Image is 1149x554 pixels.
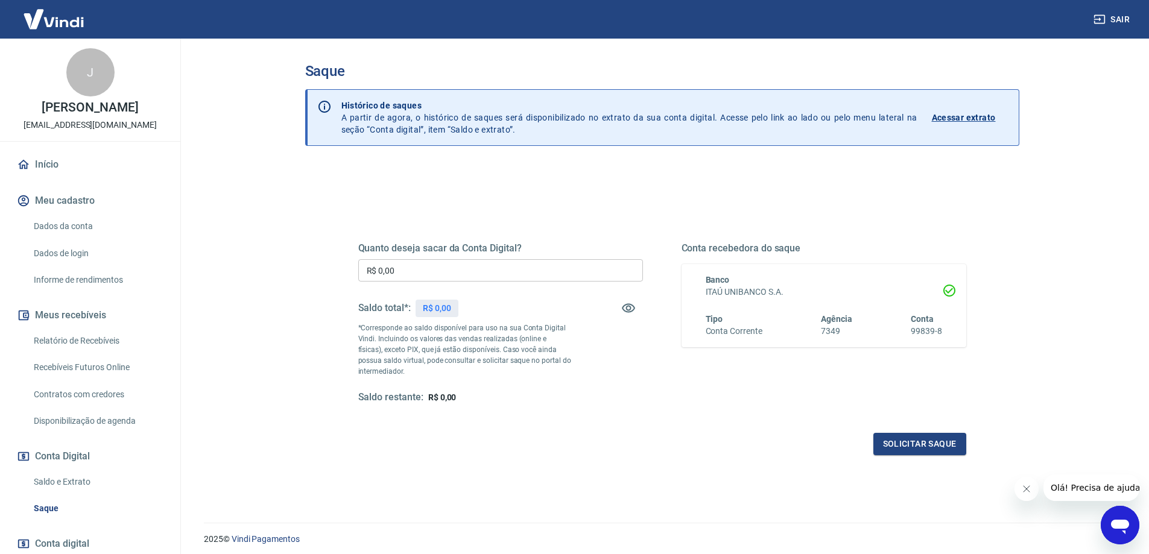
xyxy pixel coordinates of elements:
a: Início [14,151,166,178]
p: 2025 © [204,533,1120,546]
button: Meus recebíveis [14,302,166,329]
p: Acessar extrato [932,112,996,124]
a: Acessar extrato [932,99,1009,136]
iframe: Mensagem da empresa [1043,474,1139,501]
span: Conta [911,314,934,324]
span: Tipo [706,314,723,324]
iframe: Botão para abrir a janela de mensagens [1101,506,1139,544]
h3: Saque [305,63,1019,80]
a: Informe de rendimentos [29,268,166,292]
p: R$ 0,00 [423,302,451,315]
img: Vindi [14,1,93,37]
a: Vindi Pagamentos [232,534,300,544]
p: [PERSON_NAME] [42,101,138,114]
h6: ITAÚ UNIBANCO S.A. [706,286,942,298]
a: Recebíveis Futuros Online [29,355,166,380]
a: Disponibilização de agenda [29,409,166,433]
h6: 7349 [821,325,852,338]
button: Meu cadastro [14,187,166,214]
span: Conta digital [35,535,89,552]
h5: Conta recebedora do saque [682,242,966,254]
p: *Corresponde ao saldo disponível para uso na sua Conta Digital Vindi. Incluindo os valores das ve... [358,323,572,377]
a: Relatório de Recebíveis [29,329,166,353]
a: Saldo e Extrato [29,470,166,494]
h5: Quanto deseja sacar da Conta Digital? [358,242,643,254]
a: Saque [29,496,166,521]
p: A partir de agora, o histórico de saques será disponibilizado no extrato da sua conta digital. Ac... [341,99,917,136]
a: Dados de login [29,241,166,266]
button: Solicitar saque [873,433,966,455]
span: Agência [821,314,852,324]
iframe: Fechar mensagem [1014,477,1039,501]
a: Dados da conta [29,214,166,239]
button: Sair [1091,8,1135,31]
h5: Saldo total*: [358,302,411,314]
p: Histórico de saques [341,99,917,112]
button: Conta Digital [14,443,166,470]
span: Olá! Precisa de ajuda? [7,8,101,18]
a: Contratos com credores [29,382,166,407]
p: [EMAIL_ADDRESS][DOMAIN_NAME] [24,119,157,131]
span: Banco [706,275,730,285]
div: J [66,48,115,96]
h5: Saldo restante: [358,391,423,404]
h6: Conta Corrente [706,325,762,338]
h6: 99839-8 [911,325,942,338]
span: R$ 0,00 [428,392,457,402]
